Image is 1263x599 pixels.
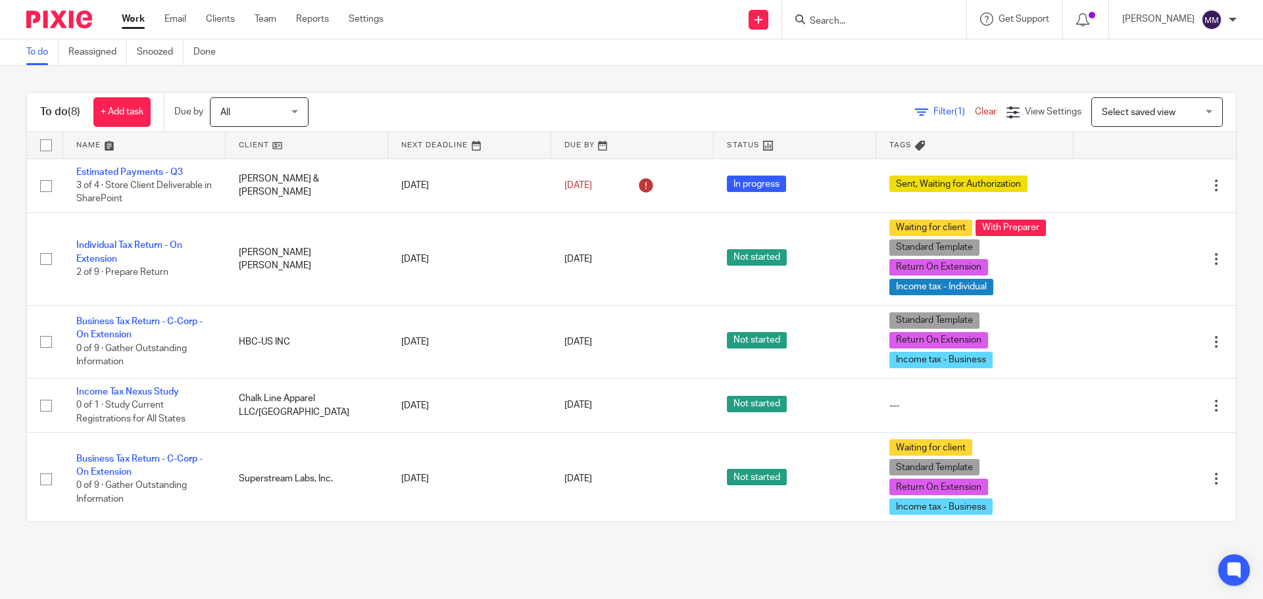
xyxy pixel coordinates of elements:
span: Waiting for client [889,439,972,456]
span: Not started [727,332,787,348]
span: 0 of 9 · Gather Outstanding Information [76,481,187,504]
span: Return On Extension [889,259,988,276]
p: [PERSON_NAME] [1122,12,1195,26]
span: Income tax - Individual [889,279,993,295]
span: Income tax - Business [889,352,993,368]
a: Email [164,12,186,26]
span: [DATE] [564,401,592,410]
span: All [220,108,230,117]
p: Due by [174,105,203,118]
a: Business Tax Return - C-Corp - On Extension [76,454,203,477]
span: 0 of 1 · Study Current Registrations for All States [76,401,186,424]
span: Return On Extension [889,332,988,348]
span: [DATE] [564,474,592,483]
td: Chalk Line Apparel LLC/[GEOGRAPHIC_DATA] [226,378,388,432]
span: [DATE] [564,181,592,190]
span: Income tax - Business [889,498,993,515]
a: Individual Tax Return - On Extension [76,241,182,263]
span: Get Support [999,14,1049,24]
a: Income Tax Nexus Study [76,387,179,396]
input: Search [808,16,927,28]
span: Standard Template [889,459,979,475]
span: 3 of 4 · Store Client Deliverable in SharePoint [76,181,212,204]
a: Snoozed [137,39,184,65]
a: Team [255,12,276,26]
td: [DATE] [388,433,551,525]
td: HBC-US INC [226,305,388,378]
span: (8) [68,107,80,117]
td: [DATE] [388,158,551,212]
a: + Add task [93,97,151,127]
td: [PERSON_NAME] [PERSON_NAME] [226,212,388,305]
a: Clients [206,12,235,26]
span: [DATE] [564,337,592,347]
td: [DATE] [388,378,551,432]
a: Reports [296,12,329,26]
img: svg%3E [1201,9,1222,30]
span: In progress [727,176,786,192]
a: Settings [349,12,384,26]
a: To do [26,39,59,65]
a: Done [193,39,226,65]
span: Not started [727,249,787,266]
td: [DATE] [388,212,551,305]
a: Work [122,12,145,26]
td: [DATE] [388,305,551,378]
span: Not started [727,469,787,485]
span: With Preparer [976,220,1046,236]
span: Return On Extension [889,479,988,495]
a: Reassigned [68,39,127,65]
span: Tags [889,141,912,149]
a: Clear [975,107,997,116]
span: Standard Template [889,239,979,256]
span: Select saved view [1102,108,1176,117]
td: Superstream Labs, Inc. [226,433,388,525]
span: Sent, Waiting for Authorization [889,176,1028,192]
td: [PERSON_NAME] & [PERSON_NAME] [226,158,388,212]
span: 2 of 9 · Prepare Return [76,268,168,277]
span: Waiting for client [889,220,972,236]
a: Estimated Payments - Q3 [76,168,183,177]
span: [DATE] [564,254,592,264]
span: Filter [933,107,975,116]
span: 0 of 9 · Gather Outstanding Information [76,344,187,367]
span: (1) [954,107,965,116]
div: --- [889,399,1060,412]
span: Not started [727,396,787,412]
span: Standard Template [889,312,979,329]
span: View Settings [1025,107,1081,116]
img: Pixie [26,11,92,28]
h1: To do [40,105,80,119]
a: Business Tax Return - C-Corp - On Extension [76,317,203,339]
